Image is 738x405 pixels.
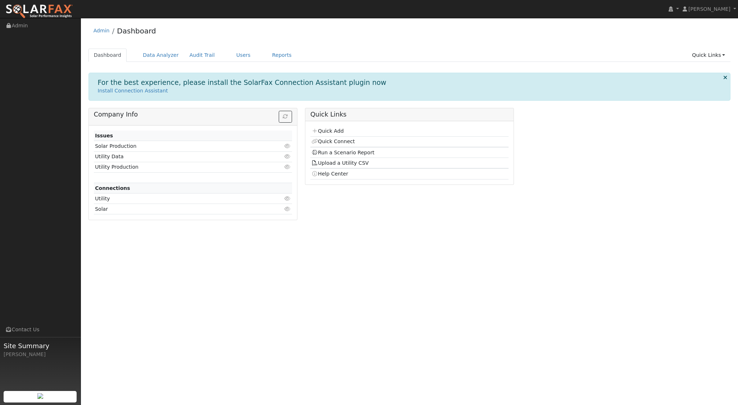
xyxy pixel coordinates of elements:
[98,88,168,94] a: Install Connection Assistant
[94,162,260,172] td: Utility Production
[284,154,291,159] i: Click to view
[94,151,260,162] td: Utility Data
[284,196,291,201] i: Click to view
[687,49,730,62] a: Quick Links
[94,194,260,204] td: Utility
[94,204,260,214] td: Solar
[94,28,110,33] a: Admin
[310,111,509,118] h5: Quick Links
[184,49,220,62] a: Audit Trail
[94,111,292,118] h5: Company Info
[284,206,291,211] i: Click to view
[4,341,77,351] span: Site Summary
[117,27,156,35] a: Dashboard
[311,128,343,134] a: Quick Add
[231,49,256,62] a: Users
[37,393,43,399] img: retrieve
[88,49,127,62] a: Dashboard
[311,138,355,144] a: Quick Connect
[94,141,260,151] td: Solar Production
[688,6,730,12] span: [PERSON_NAME]
[95,185,130,191] strong: Connections
[137,49,184,62] a: Data Analyzer
[311,150,374,155] a: Run a Scenario Report
[311,171,348,177] a: Help Center
[284,164,291,169] i: Click to view
[311,160,369,166] a: Upload a Utility CSV
[4,351,77,358] div: [PERSON_NAME]
[5,4,73,19] img: SolarFax
[98,78,387,87] h1: For the best experience, please install the SolarFax Connection Assistant plugin now
[284,144,291,149] i: Click to view
[95,133,113,138] strong: Issues
[267,49,297,62] a: Reports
